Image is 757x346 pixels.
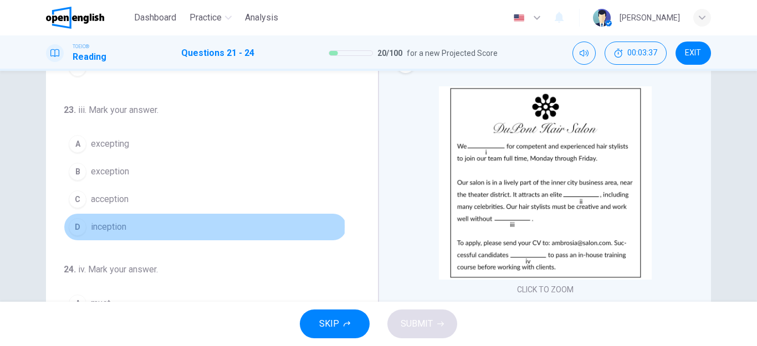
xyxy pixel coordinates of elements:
div: B [69,163,86,180]
button: Bexception [64,158,347,185]
button: Analysis [241,8,283,28]
span: must [91,297,110,310]
img: en [512,14,526,22]
button: SKIP [300,309,370,338]
div: A [69,295,86,312]
button: Amust [64,290,347,317]
div: C [69,190,86,208]
button: EXIT [676,42,711,65]
button: Practice [185,8,236,28]
span: Practice [190,11,222,24]
span: for a new Projected Score [407,47,498,60]
span: excepting [91,137,129,151]
button: Dashboard [130,8,181,28]
span: Dashboard [134,11,176,24]
span: EXIT [685,49,701,58]
div: [PERSON_NAME] [620,11,680,24]
img: OpenEnglish logo [46,7,104,29]
span: exception [91,165,129,178]
span: Analysis [245,11,278,24]
span: 20 / 100 [377,47,402,60]
button: Cacception [64,185,347,213]
button: CLICK TO ZOOM [513,282,578,297]
div: Mute [572,42,596,65]
button: Aexcepting [64,130,347,158]
span: 00:03:37 [627,49,657,58]
span: TOEIC® [73,43,89,50]
img: Profile picture [593,9,611,27]
span: SKIP [319,316,339,332]
div: D [69,218,86,236]
h1: Reading [73,50,106,64]
span: 24 . [64,264,76,275]
img: undefined [439,86,652,280]
div: A [69,135,86,153]
span: iii. Mark your answer. [78,105,158,115]
button: Dinception [64,213,347,241]
button: 00:03:37 [605,42,667,65]
a: OpenEnglish logo [46,7,130,29]
span: acception [91,193,129,206]
span: 23 . [64,105,76,115]
span: inception [91,220,126,234]
h1: Questions 21 - 24 [181,47,254,60]
span: iv. Mark your answer. [78,264,158,275]
div: Hide [605,42,667,65]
